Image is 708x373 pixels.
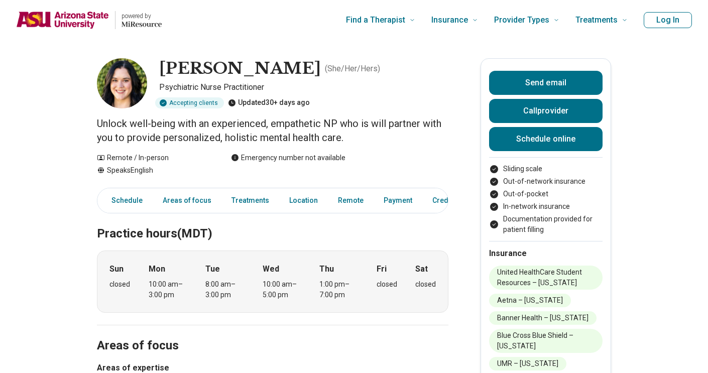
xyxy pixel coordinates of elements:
img: Andrea Stults, Psychiatric Nurse Practitioner [97,58,147,108]
li: Sliding scale [489,164,603,174]
strong: Mon [149,263,165,275]
a: Treatments [225,190,275,211]
span: Treatments [575,13,618,27]
div: Updated 30+ days ago [228,97,310,108]
a: Areas of focus [157,190,217,211]
li: United HealthCare Student Resources – [US_STATE] [489,266,603,290]
a: Remote [332,190,370,211]
div: 1:00 pm – 7:00 pm [319,279,358,300]
a: Home page [16,4,162,36]
li: Out-of-pocket [489,189,603,199]
button: Send email [489,71,603,95]
a: Location [283,190,324,211]
span: Insurance [431,13,468,27]
a: Schedule [99,190,149,211]
a: Credentials [426,190,477,211]
ul: Payment options [489,164,603,235]
li: Aetna – [US_STATE] [489,294,571,307]
strong: Tue [205,263,220,275]
div: Speaks English [97,165,211,176]
p: Psychiatric Nurse Practitioner [159,81,448,93]
div: closed [109,279,130,290]
a: Payment [378,190,418,211]
div: When does the program meet? [97,251,448,313]
div: Remote / In-person [97,153,211,163]
li: Out-of-network insurance [489,176,603,187]
h1: [PERSON_NAME] [159,58,321,79]
p: powered by [122,12,162,20]
strong: Thu [319,263,334,275]
span: Provider Types [494,13,549,27]
strong: Sat [415,263,428,275]
div: closed [415,279,436,290]
button: Log In [644,12,692,28]
li: Documentation provided for patient filling [489,214,603,235]
div: 10:00 am – 3:00 pm [149,279,187,300]
li: UMR – [US_STATE] [489,357,566,370]
li: Banner Health – [US_STATE] [489,311,597,325]
button: Callprovider [489,99,603,123]
p: ( She/Her/Hers ) [325,63,380,75]
h2: Practice hours (MDT) [97,201,448,242]
div: 10:00 am – 5:00 pm [263,279,301,300]
div: Accepting clients [155,97,224,108]
div: 8:00 am – 3:00 pm [205,279,244,300]
span: Find a Therapist [346,13,405,27]
h2: Areas of focus [97,313,448,354]
strong: Wed [263,263,279,275]
a: Schedule online [489,127,603,151]
li: Blue Cross Blue Shield – [US_STATE] [489,329,603,353]
div: Emergency number not available [231,153,345,163]
div: closed [377,279,397,290]
p: Unlock well-being with an experienced, empathetic NP who is will partner with you to provide pers... [97,116,448,145]
strong: Fri [377,263,387,275]
h2: Insurance [489,247,603,260]
strong: Sun [109,263,124,275]
li: In-network insurance [489,201,603,212]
